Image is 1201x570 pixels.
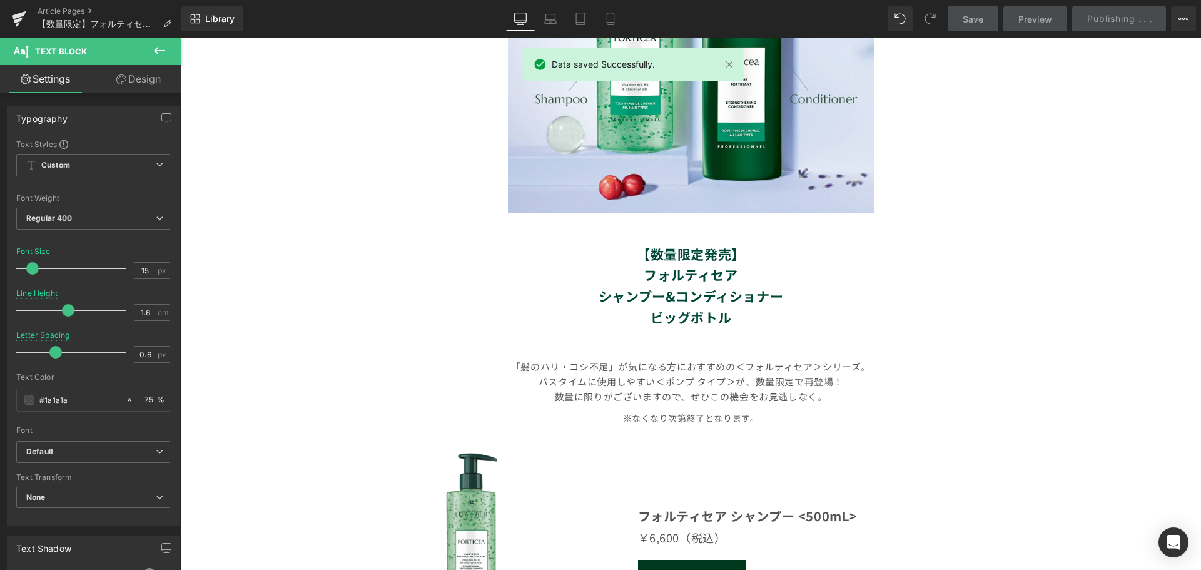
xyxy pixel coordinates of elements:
div: Typography [16,106,68,124]
span: em [158,308,168,317]
div: Text Shadow [16,536,71,554]
div: Letter Spacing [16,331,70,340]
span: Text Block [35,46,87,56]
input: Color [39,393,119,407]
span: Preview [1018,13,1052,26]
b: フォルティセア [463,228,557,247]
p: ￥6,600（税込） [457,490,876,510]
a: Design [93,65,184,93]
span: Save [963,13,983,26]
button: Redo [918,6,943,31]
p: 数量に限りがございますので、ぜひこの機会をお見逃しなく。 [144,352,876,367]
strong: ビッグボトル [470,270,551,289]
span: px [158,267,168,275]
div: Open Intercom Messenger [1158,527,1188,557]
div: Text Styles [16,139,170,149]
div: Font Weight [16,194,170,203]
a: New Library [181,6,243,31]
button: More [1171,6,1196,31]
p: 「髪のハリ・コシ不足」が気になる方におすすめの＜フォルティセア＞シリーズ。 [144,322,876,337]
strong: フォルティセア シャンプー <500mL> [457,469,677,487]
a: Preview [1003,6,1067,31]
div: Font Size [16,247,51,256]
a: ご購入はこちら [457,522,565,552]
span: Library [205,13,235,24]
b: None [26,492,46,502]
div: Line Height [16,289,58,298]
b: Custom [41,160,70,171]
i: Default [26,447,53,457]
div: Font [16,426,170,435]
div: Text Color [16,373,170,382]
span: px [158,350,168,359]
span: Data saved Successfully. [552,58,655,71]
a: Article Pages [38,6,181,16]
strong: 【数量限定発売】 [456,207,564,226]
a: Tablet [565,6,595,31]
strong: シャンプー&コンディショナー [418,249,602,268]
a: Laptop [535,6,565,31]
a: Desktop [505,6,535,31]
p: バスタイムに使用しやすい＜ポンプ タイプ＞が、数量限定で再登場！ [144,337,876,352]
div: % [139,389,170,411]
button: Undo [888,6,913,31]
div: Text Transform [16,473,170,482]
span: 【数量限定】フォルティセア＜ビッグボトルサイズ＞のシャンプー＆コンディショナー が再登場！ [38,19,158,29]
a: Mobile [595,6,626,31]
b: Regular 400 [26,213,73,223]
